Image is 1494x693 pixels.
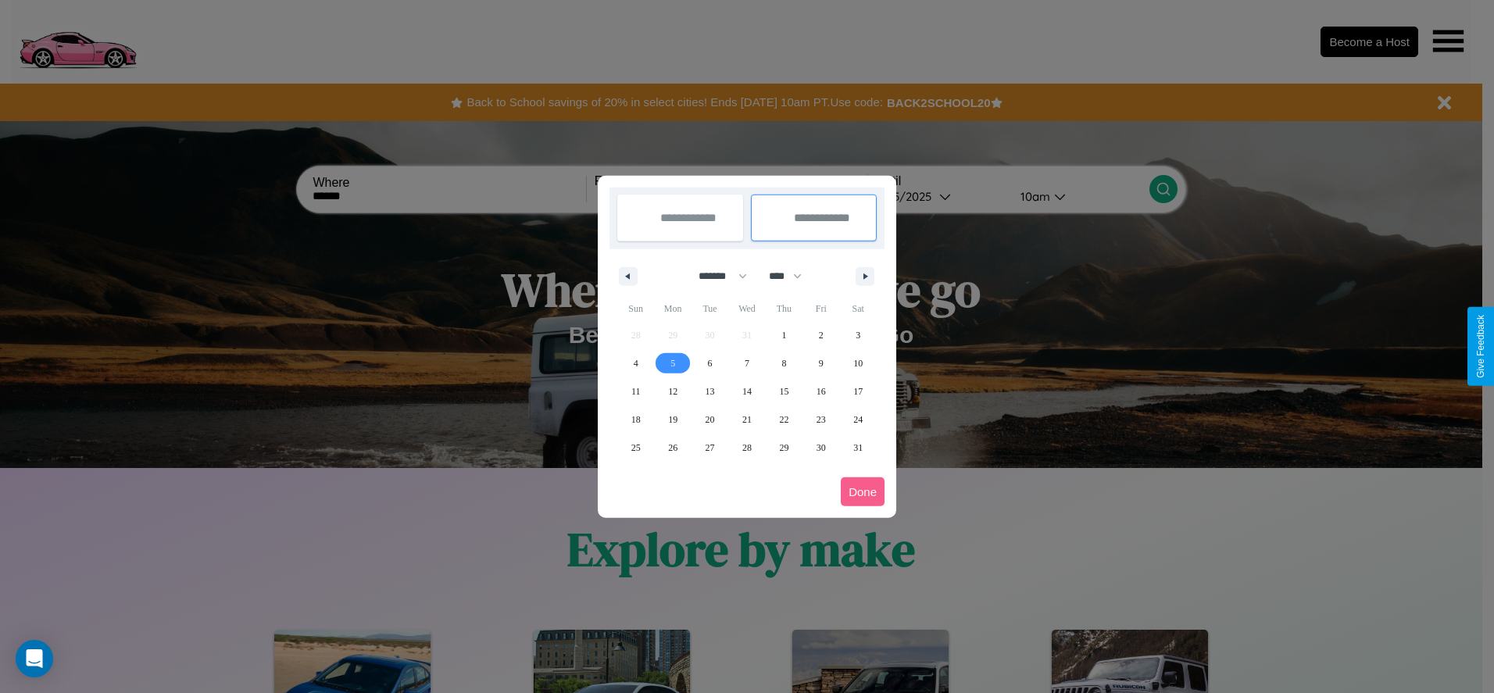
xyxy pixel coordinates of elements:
span: 12 [668,377,677,405]
button: 27 [692,434,728,462]
span: 1 [781,321,786,349]
button: 16 [802,377,839,405]
span: 24 [853,405,863,434]
button: 25 [617,434,654,462]
button: 31 [840,434,877,462]
button: 6 [692,349,728,377]
span: 30 [817,434,826,462]
span: 25 [631,434,641,462]
button: 26 [654,434,691,462]
span: 20 [706,405,715,434]
button: 13 [692,377,728,405]
span: 29 [779,434,788,462]
button: 18 [617,405,654,434]
span: Sat [840,296,877,321]
span: 7 [745,349,749,377]
button: Done [841,477,885,506]
span: 27 [706,434,715,462]
button: 29 [766,434,802,462]
button: 8 [766,349,802,377]
span: 3 [856,321,860,349]
span: 6 [708,349,713,377]
span: Wed [728,296,765,321]
button: 28 [728,434,765,462]
button: 11 [617,377,654,405]
span: 11 [631,377,641,405]
span: 9 [819,349,824,377]
button: 19 [654,405,691,434]
button: 17 [840,377,877,405]
span: 13 [706,377,715,405]
span: 26 [668,434,677,462]
button: 24 [840,405,877,434]
span: 31 [853,434,863,462]
span: 4 [634,349,638,377]
button: 22 [766,405,802,434]
button: 3 [840,321,877,349]
span: 16 [817,377,826,405]
span: 10 [853,349,863,377]
span: 2 [819,321,824,349]
span: 22 [779,405,788,434]
span: 18 [631,405,641,434]
span: 5 [670,349,675,377]
span: 14 [742,377,752,405]
button: 23 [802,405,839,434]
span: 19 [668,405,677,434]
span: 8 [781,349,786,377]
div: Open Intercom Messenger [16,640,53,677]
span: Thu [766,296,802,321]
button: 7 [728,349,765,377]
span: Fri [802,296,839,321]
button: 12 [654,377,691,405]
span: Mon [654,296,691,321]
button: 4 [617,349,654,377]
div: Give Feedback [1475,315,1486,378]
button: 30 [802,434,839,462]
button: 14 [728,377,765,405]
span: 15 [779,377,788,405]
span: 17 [853,377,863,405]
span: 21 [742,405,752,434]
span: Sun [617,296,654,321]
button: 9 [802,349,839,377]
button: 15 [766,377,802,405]
span: 28 [742,434,752,462]
button: 10 [840,349,877,377]
button: 1 [766,321,802,349]
button: 21 [728,405,765,434]
button: 2 [802,321,839,349]
span: 23 [817,405,826,434]
button: 20 [692,405,728,434]
button: 5 [654,349,691,377]
span: Tue [692,296,728,321]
